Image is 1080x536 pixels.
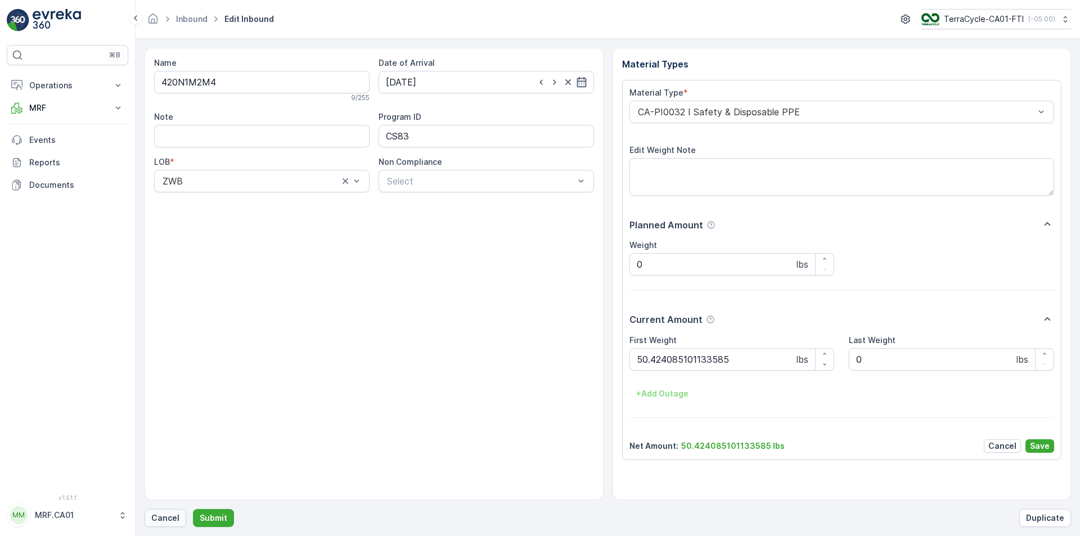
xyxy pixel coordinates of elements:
p: Events [29,134,124,146]
p: lbs [796,353,808,366]
p: Documents [29,179,124,191]
p: MRF [29,102,106,114]
label: Program ID [379,112,421,121]
label: First Weight [629,335,677,345]
p: MRF.CA01 [35,510,112,521]
span: Edit Inbound [222,13,276,25]
p: 50.424085101133585 lbs [681,440,785,452]
button: Save [1025,439,1054,453]
button: Submit [193,509,234,527]
button: Cancel [145,509,186,527]
button: Duplicate [1019,509,1071,527]
p: Save [1030,440,1050,452]
a: Homepage [147,17,159,26]
span: v 1.51.1 [7,494,128,501]
button: Operations [7,74,128,97]
p: Planned Amount [629,218,703,232]
img: logo_light-DOdMpM7g.png [33,9,81,31]
p: Submit [200,512,227,524]
p: lbs [796,258,808,271]
label: Weight [629,240,657,250]
a: Events [7,129,128,151]
div: MM [10,506,28,524]
p: Net Amount : [629,440,678,452]
button: +Add Outage [629,385,695,403]
p: Cancel [151,512,179,524]
p: lbs [1016,353,1028,366]
img: logo [7,9,29,31]
button: TerraCycle-CA01-FTI(-05:00) [921,9,1071,29]
div: Help Tooltip Icon [706,220,715,229]
label: Note [154,112,173,121]
p: ( -05:00 ) [1028,15,1055,24]
label: Last Weight [849,335,895,345]
p: ⌘B [109,51,120,60]
p: Select [387,174,574,188]
p: Current Amount [629,313,703,326]
p: 9 / 255 [351,93,370,102]
label: LOB [154,157,170,166]
label: Non Compliance [379,157,442,166]
label: Name [154,58,177,67]
p: Cancel [988,440,1016,452]
label: Date of Arrival [379,58,435,67]
div: Help Tooltip Icon [706,315,715,324]
label: Material Type [629,88,683,97]
p: Reports [29,157,124,168]
a: Inbound [176,14,208,24]
a: Documents [7,174,128,196]
button: MMMRF.CA01 [7,503,128,527]
button: Cancel [984,439,1021,453]
img: TC_BVHiTW6.png [921,13,939,25]
p: + Add Outage [636,388,688,399]
p: Material Types [622,57,1062,71]
p: Operations [29,80,106,91]
p: TerraCycle-CA01-FTI [944,13,1024,25]
a: Reports [7,151,128,174]
button: MRF [7,97,128,119]
label: Edit Weight Note [629,145,696,155]
p: Duplicate [1026,512,1064,524]
input: dd/mm/yyyy [379,71,594,93]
